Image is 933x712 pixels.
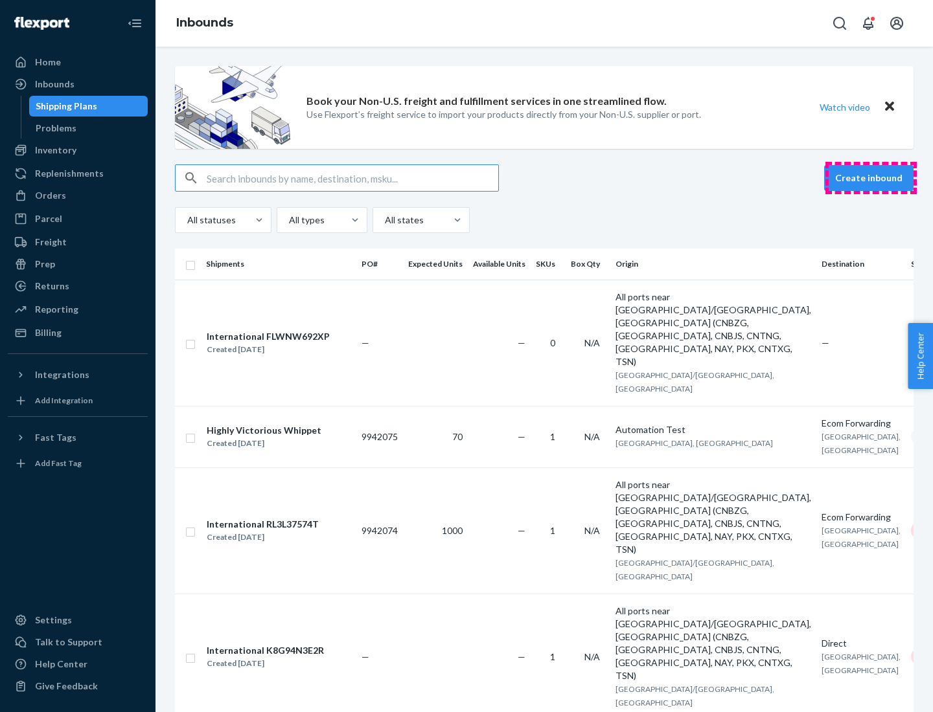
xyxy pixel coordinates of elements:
p: Use Flexport’s freight service to import your products directly from your Non-U.S. supplier or port. [306,108,701,121]
div: Freight [35,236,67,249]
span: Help Center [908,323,933,389]
ol: breadcrumbs [166,5,244,42]
a: Settings [8,610,148,630]
div: Inventory [35,144,76,157]
button: Close [881,98,898,117]
span: 1000 [442,525,463,536]
span: — [518,337,525,348]
div: Add Integration [35,395,93,406]
div: Automation Test [616,423,811,436]
span: — [518,525,525,536]
input: All types [288,214,289,227]
button: Create inbound [824,165,914,191]
span: [GEOGRAPHIC_DATA], [GEOGRAPHIC_DATA] [822,432,901,455]
button: Close Navigation [122,10,148,36]
a: Home [8,52,148,72]
img: Flexport logo [14,17,69,30]
th: Expected Units [403,249,468,280]
button: Watch video [811,98,879,117]
div: Prep [35,258,55,271]
div: Fast Tags [35,431,76,444]
th: Destination [816,249,906,280]
th: SKUs [531,249,566,280]
button: Give Feedback [8,676,148,696]
a: Talk to Support [8,632,148,652]
div: Ecom Forwarding [822,511,901,524]
div: Talk to Support [35,636,102,649]
a: Help Center [8,654,148,674]
span: N/A [584,651,600,662]
div: International FLWNW692XP [207,330,330,343]
div: Created [DATE] [207,343,330,356]
th: Box Qty [566,249,610,280]
td: 9942074 [356,467,403,594]
a: Inventory [8,140,148,161]
button: Open account menu [884,10,910,36]
div: Inbounds [35,78,75,91]
span: — [362,337,369,348]
span: [GEOGRAPHIC_DATA], [GEOGRAPHIC_DATA] [822,526,901,549]
a: Reporting [8,299,148,320]
div: Add Fast Tag [35,458,82,469]
div: Orders [35,189,66,202]
span: 1 [550,525,555,536]
a: Inbounds [8,74,148,95]
span: 1 [550,431,555,442]
div: Reporting [35,303,78,316]
span: [GEOGRAPHIC_DATA], [GEOGRAPHIC_DATA] [822,652,901,675]
div: Home [35,56,61,69]
div: International RL3L37574T [207,518,319,531]
span: N/A [584,337,600,348]
a: Returns [8,276,148,296]
button: Open notifications [855,10,881,36]
td: 9942075 [356,406,403,467]
span: [GEOGRAPHIC_DATA], [GEOGRAPHIC_DATA] [616,438,773,448]
a: Orders [8,185,148,206]
span: [GEOGRAPHIC_DATA]/[GEOGRAPHIC_DATA], [GEOGRAPHIC_DATA] [616,684,774,707]
a: Prep [8,254,148,274]
div: All ports near [GEOGRAPHIC_DATA]/[GEOGRAPHIC_DATA], [GEOGRAPHIC_DATA] (CNBZG, [GEOGRAPHIC_DATA], ... [616,605,811,682]
div: Direct [822,637,901,650]
span: — [518,651,525,662]
div: Highly Victorious Whippet [207,424,321,437]
div: Created [DATE] [207,437,321,450]
th: Shipments [201,249,356,280]
th: PO# [356,249,403,280]
th: Origin [610,249,816,280]
div: Returns [35,280,69,293]
div: All ports near [GEOGRAPHIC_DATA]/[GEOGRAPHIC_DATA], [GEOGRAPHIC_DATA] (CNBZG, [GEOGRAPHIC_DATA], ... [616,478,811,556]
input: Search inbounds by name, destination, msku... [207,165,498,191]
span: — [822,337,829,348]
input: All statuses [186,214,187,227]
span: [GEOGRAPHIC_DATA]/[GEOGRAPHIC_DATA], [GEOGRAPHIC_DATA] [616,558,774,581]
input: All states [384,214,385,227]
div: International K8G94N3E2R [207,644,324,657]
span: 1 [550,651,555,662]
div: Problems [36,122,76,135]
a: Shipping Plans [29,96,148,117]
div: Give Feedback [35,680,98,693]
div: Help Center [35,658,87,671]
th: Available Units [468,249,531,280]
button: Open Search Box [827,10,853,36]
span: — [518,431,525,442]
a: Add Integration [8,390,148,411]
div: Shipping Plans [36,100,97,113]
a: Freight [8,232,148,252]
span: — [362,651,369,662]
a: Replenishments [8,163,148,184]
button: Integrations [8,364,148,385]
span: N/A [584,525,600,536]
p: Book your Non-U.S. freight and fulfillment services in one streamlined flow. [306,94,667,109]
div: Replenishments [35,167,104,180]
div: Settings [35,614,72,627]
a: Add Fast Tag [8,453,148,474]
div: Billing [35,326,62,339]
div: Created [DATE] [207,657,324,670]
div: Integrations [35,368,89,381]
div: Parcel [35,212,62,225]
a: Billing [8,322,148,343]
span: [GEOGRAPHIC_DATA]/[GEOGRAPHIC_DATA], [GEOGRAPHIC_DATA] [616,370,774,394]
a: Parcel [8,208,148,229]
div: Ecom Forwarding [822,417,901,430]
